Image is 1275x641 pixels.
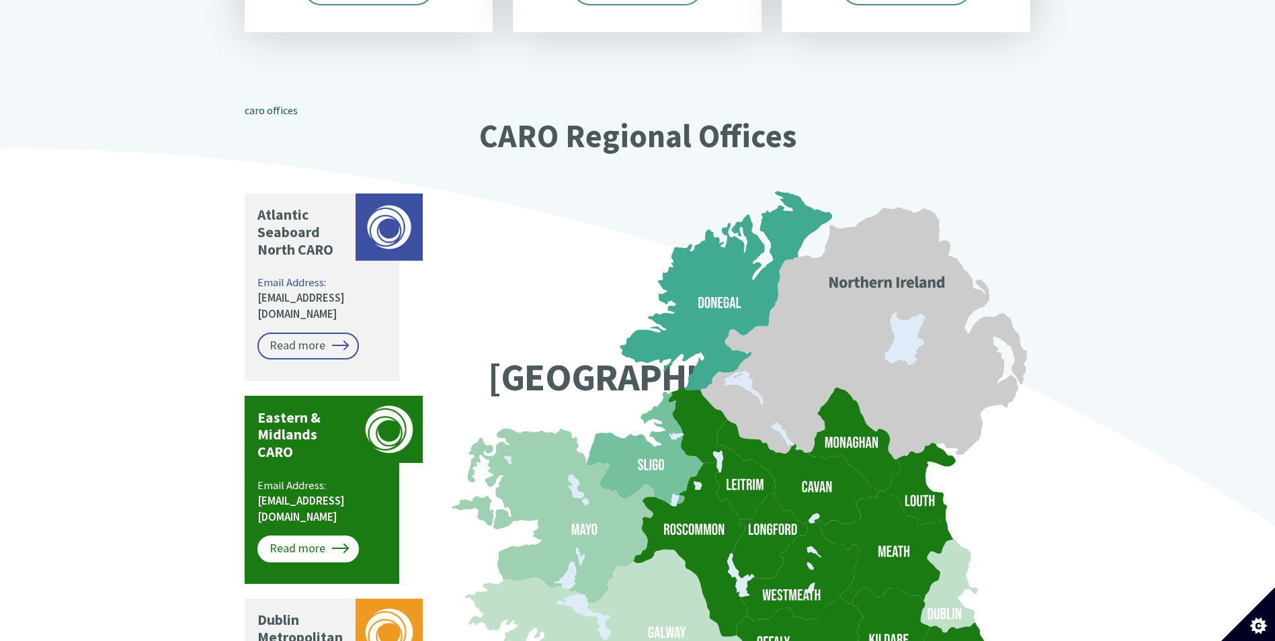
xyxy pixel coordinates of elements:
a: Read more [257,536,359,562]
a: [EMAIL_ADDRESS][DOMAIN_NAME] [257,493,345,524]
p: Email Address: [257,478,388,525]
p: Eastern & Midlands CARO [257,409,349,462]
h2: CARO Regional Offices [245,118,1031,154]
p: Email Address: [257,275,388,323]
a: [EMAIL_ADDRESS][DOMAIN_NAME] [257,290,345,321]
text: [GEOGRAPHIC_DATA] [488,353,832,401]
button: Set cookie preferences [1221,587,1275,641]
a: Read more [257,333,359,359]
p: Atlantic Seaboard North CARO [257,206,349,259]
a: caro offices [245,103,298,117]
